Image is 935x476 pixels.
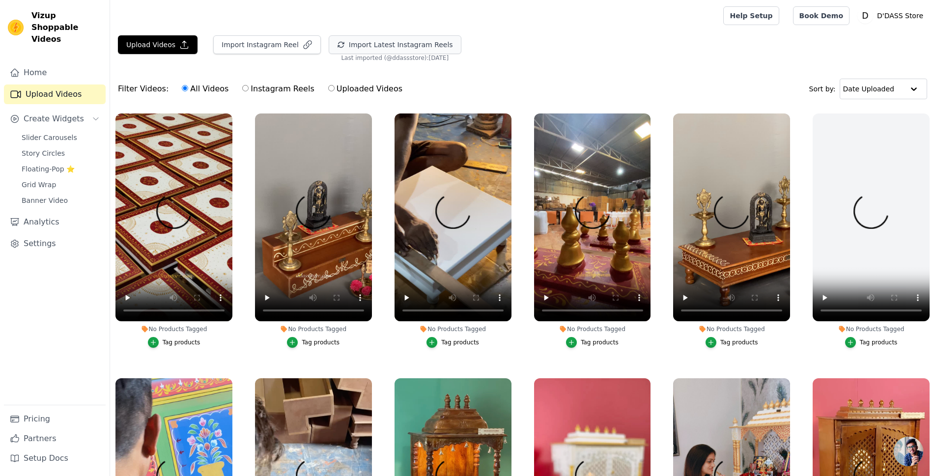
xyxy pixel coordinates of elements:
[287,337,340,348] button: Tag products
[341,54,449,62] span: Last imported (@ ddassstore ): [DATE]
[4,234,106,253] a: Settings
[845,337,898,348] button: Tag products
[720,338,758,346] div: Tag products
[441,338,479,346] div: Tag products
[16,162,106,176] a: Floating-Pop ⭐
[581,338,619,346] div: Tag products
[213,35,321,54] button: Import Instagram Reel
[302,338,340,346] div: Tag products
[706,337,758,348] button: Tag products
[894,437,923,466] div: Open chat
[24,113,84,125] span: Create Widgets
[118,78,408,100] div: Filter Videos:
[873,7,927,25] p: D'DASS Store
[4,409,106,429] a: Pricing
[242,85,249,91] input: Instagram Reels
[723,6,779,25] a: Help Setup
[328,85,335,91] input: Uploaded Videos
[809,79,928,99] div: Sort by:
[22,164,75,174] span: Floating-Pop ⭐
[16,194,106,207] a: Banner Video
[163,338,200,346] div: Tag products
[4,429,106,448] a: Partners
[8,20,24,35] img: Vizup
[182,85,188,91] input: All Videos
[115,325,232,333] div: No Products Tagged
[534,325,651,333] div: No Products Tagged
[181,83,229,95] label: All Videos
[4,448,106,468] a: Setup Docs
[329,35,461,54] button: Import Latest Instagram Reels
[862,11,868,21] text: D
[4,84,106,104] a: Upload Videos
[118,35,198,54] button: Upload Videos
[566,337,619,348] button: Tag products
[328,83,403,95] label: Uploaded Videos
[16,146,106,160] a: Story Circles
[148,337,200,348] button: Tag products
[22,180,56,190] span: Grid Wrap
[857,7,927,25] button: D D'DASS Store
[22,148,65,158] span: Story Circles
[793,6,850,25] a: Book Demo
[4,212,106,232] a: Analytics
[22,196,68,205] span: Banner Video
[4,63,106,83] a: Home
[16,131,106,144] a: Slider Carousels
[255,325,372,333] div: No Products Tagged
[426,337,479,348] button: Tag products
[22,133,77,142] span: Slider Carousels
[673,325,790,333] div: No Products Tagged
[16,178,106,192] a: Grid Wrap
[4,109,106,129] button: Create Widgets
[813,325,930,333] div: No Products Tagged
[242,83,314,95] label: Instagram Reels
[860,338,898,346] div: Tag products
[31,10,102,45] span: Vizup Shoppable Videos
[395,325,511,333] div: No Products Tagged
